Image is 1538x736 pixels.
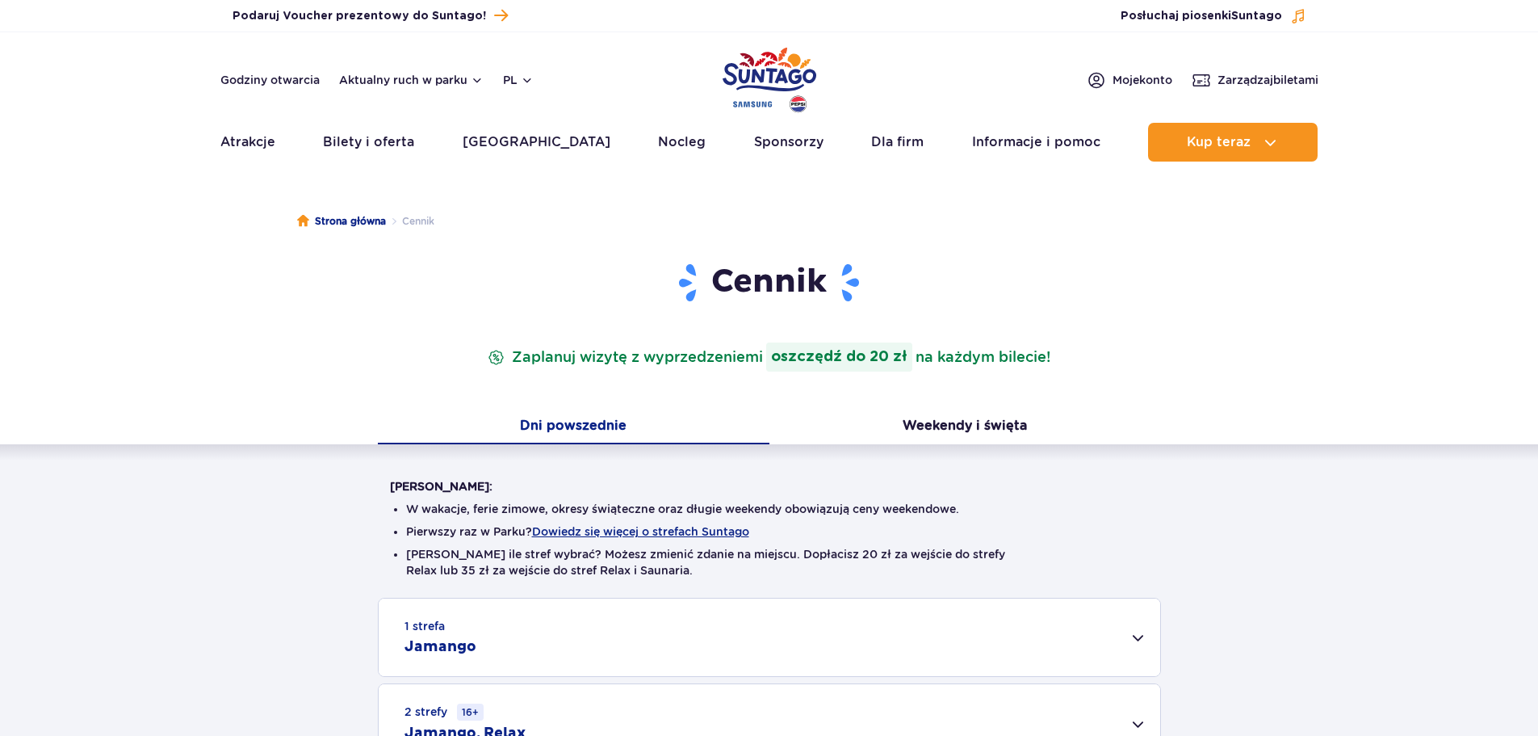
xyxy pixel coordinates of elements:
a: Godziny otwarcia [220,72,320,88]
span: Zarządzaj biletami [1217,72,1318,88]
a: Strona główna [297,213,386,229]
strong: oszczędź do 20 zł [766,343,912,372]
button: Weekendy i święta [769,410,1161,444]
a: Sponsorzy [754,123,823,162]
h2: Jamango [404,637,476,657]
a: Mojekonto [1087,70,1172,90]
a: Dla firm [871,123,924,162]
span: Moje konto [1113,72,1172,88]
a: Zarządzajbiletami [1192,70,1318,90]
small: 16+ [457,704,484,721]
a: Atrakcje [220,123,275,162]
button: Aktualny ruch w parku [339,74,484,86]
span: Podaruj Voucher prezentowy do Suntago! [233,8,486,24]
li: W wakacje, ferie zimowe, okresy świąteczne oraz długie weekendy obowiązują ceny weekendowe. [406,501,1133,517]
a: Park of Poland [723,40,816,115]
small: 1 strefa [404,618,445,634]
button: Kup teraz [1148,123,1318,162]
p: Zaplanuj wizytę z wyprzedzeniem na każdym bilecie! [484,343,1054,372]
li: Cennik [386,213,434,229]
strong: [PERSON_NAME]: [390,480,492,493]
button: Dni powszednie [378,410,769,444]
a: [GEOGRAPHIC_DATA] [463,123,610,162]
a: Bilety i oferta [323,123,414,162]
span: Kup teraz [1187,135,1251,149]
button: Dowiedz się więcej o strefach Suntago [532,525,749,538]
small: 2 strefy [404,704,484,721]
a: Nocleg [658,123,706,162]
span: Posłuchaj piosenki [1121,8,1282,24]
a: Podaruj Voucher prezentowy do Suntago! [233,5,508,27]
a: Informacje i pomoc [972,123,1100,162]
h1: Cennik [390,262,1149,304]
li: Pierwszy raz w Parku? [406,524,1133,540]
span: Suntago [1231,11,1282,22]
button: pl [503,72,534,88]
button: Posłuchaj piosenkiSuntago [1121,8,1306,24]
li: [PERSON_NAME] ile stref wybrać? Możesz zmienić zdanie na miejscu. Dopłacisz 20 zł za wejście do s... [406,546,1133,578]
